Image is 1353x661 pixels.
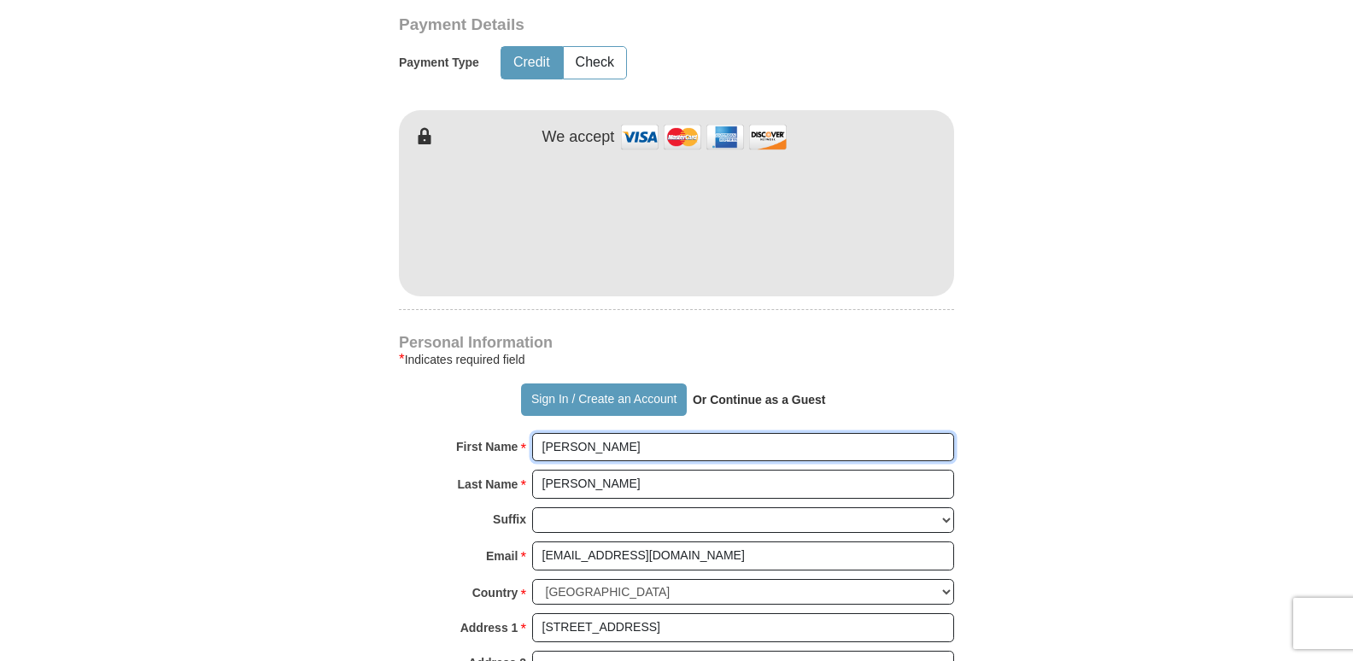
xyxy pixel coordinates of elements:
[564,47,626,79] button: Check
[542,128,615,147] h4: We accept
[399,336,954,349] h4: Personal Information
[693,393,826,407] strong: Or Continue as a Guest
[399,56,479,70] h5: Payment Type
[486,544,518,568] strong: Email
[399,349,954,370] div: Indicates required field
[399,15,835,35] h3: Payment Details
[458,472,518,496] strong: Last Name
[501,47,562,79] button: Credit
[521,383,686,416] button: Sign In / Create an Account
[472,581,518,605] strong: Country
[456,435,518,459] strong: First Name
[618,119,789,155] img: credit cards accepted
[460,616,518,640] strong: Address 1
[493,507,526,531] strong: Suffix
